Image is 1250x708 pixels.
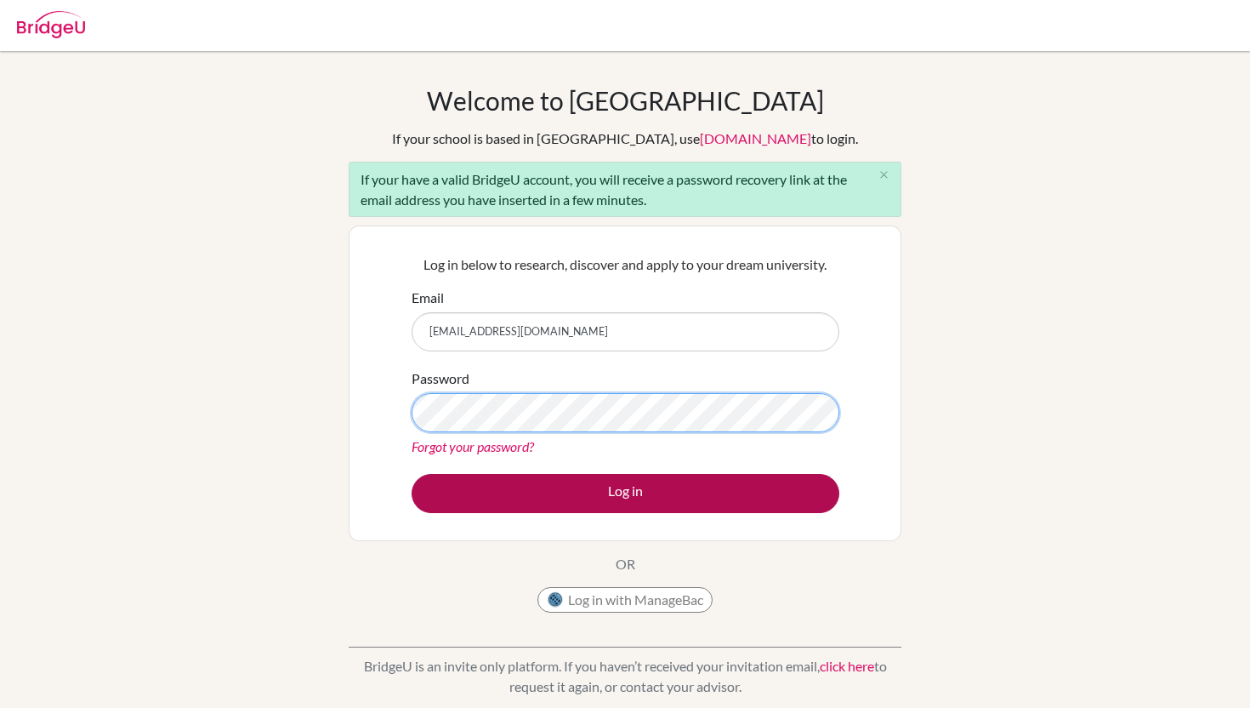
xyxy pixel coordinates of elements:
[878,168,890,181] i: close
[412,288,444,308] label: Email
[349,162,901,217] div: If your have a valid BridgeU account, you will receive a password recovery link at the email addr...
[412,474,839,513] button: Log in
[412,254,839,275] p: Log in below to research, discover and apply to your dream university.
[866,163,901,188] button: Close
[349,656,901,697] p: BridgeU is an invite only platform. If you haven’t received your invitation email, to request it ...
[392,128,858,149] div: If your school is based in [GEOGRAPHIC_DATA], use to login.
[700,130,811,146] a: [DOMAIN_NAME]
[427,85,824,116] h1: Welcome to [GEOGRAPHIC_DATA]
[412,368,469,389] label: Password
[616,554,635,574] p: OR
[17,11,85,38] img: Bridge-U
[820,658,874,674] a: click here
[537,587,713,613] button: Log in with ManageBac
[412,438,534,454] a: Forgot your password?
